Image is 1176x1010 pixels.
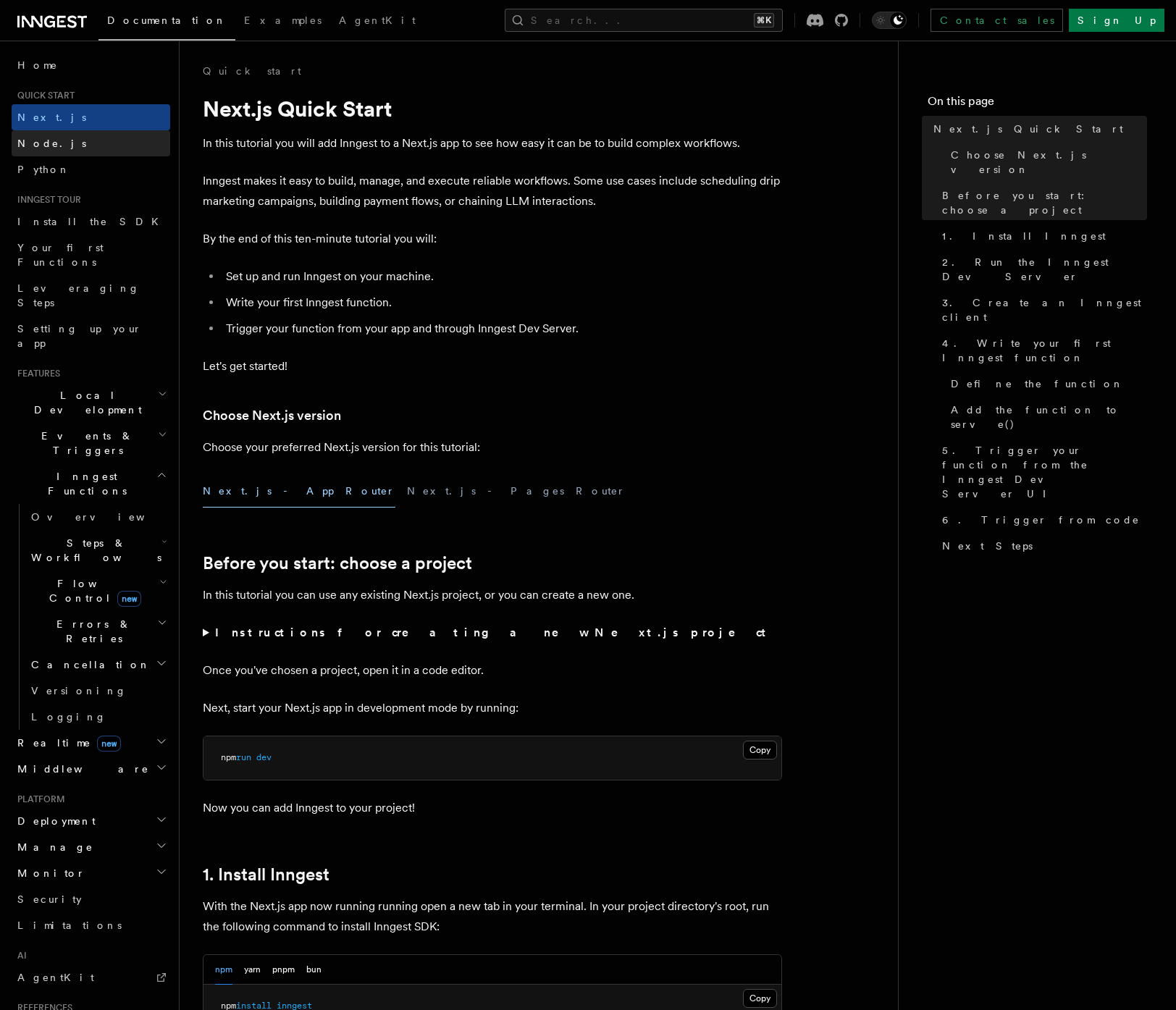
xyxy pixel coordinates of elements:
span: Logging [31,711,106,723]
h1: Next.js Quick Start [203,96,782,122]
span: 1. Install Inngest [942,229,1106,243]
p: Inngest makes it easy to build, manage, and execute reliable workflows. Some use cases include sc... [203,171,782,211]
button: Flow Controlnew [25,571,170,611]
span: Define the function [951,376,1124,391]
p: Next, start your Next.js app in development mode by running: [203,698,782,718]
span: Next Steps [942,539,1033,553]
li: Trigger your function from your app and through Inngest Dev Server. [222,319,782,339]
a: Choose Next.js version [203,405,341,426]
a: Contact sales [931,9,1063,32]
p: Let's get started! [203,356,782,376]
button: bun [306,955,322,985]
span: npm [221,752,236,762]
span: Monitor [12,866,85,880]
span: dev [256,752,272,762]
span: Next.js Quick Start [933,122,1123,136]
span: Next.js [17,111,86,123]
p: Choose your preferred Next.js version for this tutorial: [203,437,782,458]
button: yarn [244,955,261,985]
a: Before you start: choose a project [203,553,472,573]
a: Logging [25,704,170,730]
a: Setting up your app [12,316,170,356]
button: Next.js - App Router [203,475,395,508]
a: Add the function to serve() [945,397,1147,437]
span: AgentKit [17,972,94,983]
span: Realtime [12,736,121,750]
li: Set up and run Inngest on your machine. [222,266,782,287]
a: Your first Functions [12,235,170,275]
span: Middleware [12,762,149,776]
button: Middleware [12,756,170,782]
span: Overview [31,511,180,523]
button: Copy [743,989,777,1008]
a: Python [12,156,170,182]
span: Your first Functions [17,242,104,268]
a: Node.js [12,130,170,156]
span: Quick start [12,90,75,101]
span: 6. Trigger from code [942,513,1140,527]
a: 4. Write your first Inngest function [936,330,1147,371]
span: Examples [244,14,322,26]
button: Realtimenew [12,730,170,756]
span: run [236,752,251,762]
span: Node.js [17,138,86,149]
a: Home [12,52,170,78]
button: Local Development [12,382,170,423]
a: AgentKit [12,964,170,990]
button: Inngest Functions [12,463,170,504]
span: AgentKit [339,14,416,26]
a: Leveraging Steps [12,275,170,316]
a: Next.js Quick Start [928,116,1147,142]
summary: Instructions for creating a new Next.js project [203,623,782,643]
a: Next.js [12,104,170,130]
a: Sign Up [1069,9,1164,32]
span: Deployment [12,814,96,828]
a: Examples [235,4,330,39]
span: Setting up your app [17,323,142,349]
span: Cancellation [25,657,151,672]
span: Install the SDK [17,216,167,227]
span: Add the function to serve() [951,403,1147,432]
a: AgentKit [330,4,424,39]
button: pnpm [272,955,295,985]
span: new [117,591,141,607]
button: Cancellation [25,652,170,678]
a: Security [12,886,170,912]
a: 6. Trigger from code [936,507,1147,533]
span: Documentation [107,14,227,26]
a: Documentation [98,4,235,41]
a: Next Steps [936,533,1147,559]
strong: Instructions for creating a new Next.js project [215,626,772,639]
button: Search...⌘K [505,9,783,32]
span: Python [17,164,70,175]
span: Errors & Retries [25,617,157,646]
span: 3. Create an Inngest client [942,295,1147,324]
a: Define the function [945,371,1147,397]
a: 1. Install Inngest [936,223,1147,249]
span: Inngest tour [12,194,81,206]
p: With the Next.js app now running running open a new tab in your terminal. In your project directo... [203,896,782,937]
a: 5. Trigger your function from the Inngest Dev Server UI [936,437,1147,507]
span: Limitations [17,919,122,931]
button: Errors & Retries [25,611,170,652]
span: Inngest Functions [12,469,156,498]
a: 3. Create an Inngest client [936,290,1147,330]
span: Features [12,368,60,379]
a: Overview [25,504,170,530]
span: Home [17,58,58,72]
button: Copy [743,741,777,759]
span: Events & Triggers [12,429,158,458]
button: Toggle dark mode [872,12,907,29]
a: Before you start: choose a project [936,182,1147,223]
button: Manage [12,834,170,860]
li: Write your first Inngest function. [222,293,782,313]
span: new [97,736,121,752]
p: Now you can add Inngest to your project! [203,798,782,818]
p: By the end of this ten-minute tutorial you will: [203,229,782,249]
span: Local Development [12,388,158,417]
button: Next.js - Pages Router [407,475,626,508]
span: Manage [12,840,93,854]
span: Versioning [31,685,127,697]
a: Versioning [25,678,170,704]
button: Deployment [12,808,170,834]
